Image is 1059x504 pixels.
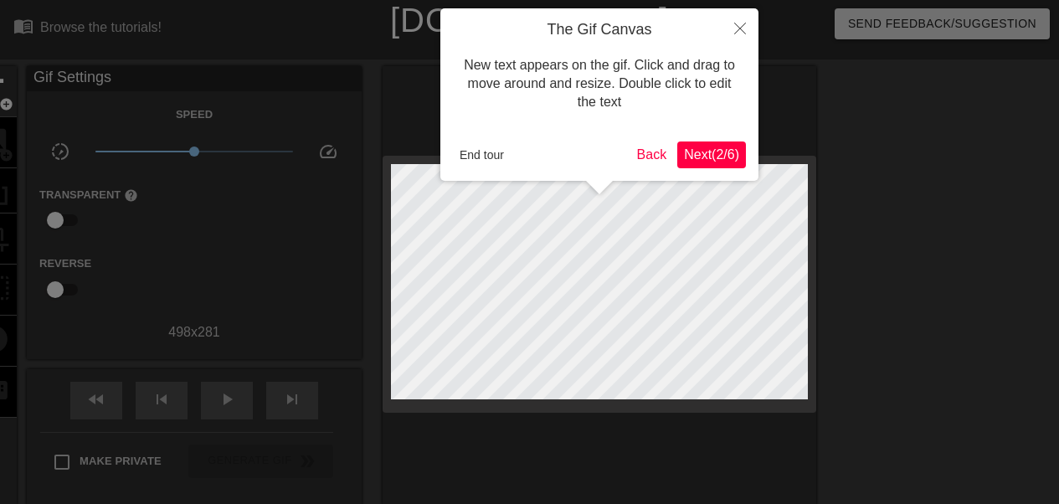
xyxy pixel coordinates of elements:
[677,141,746,168] button: Next
[152,389,172,409] span: skip_previous
[362,38,774,58] div: The online gif editor
[27,66,362,91] div: Gif Settings
[848,13,1036,34] span: Send Feedback/Suggestion
[282,389,302,409] span: skip_next
[722,8,758,47] button: Close
[39,255,91,272] label: Reverse
[390,2,669,39] a: [DOMAIN_NAME]
[318,141,338,162] span: speed
[80,453,162,470] span: Make Private
[176,106,213,123] label: Speed
[40,20,162,34] div: Browse the tutorials!
[684,147,739,162] span: Next ( 2 / 6 )
[453,39,746,129] div: New text appears on the gif. Click and drag to move around and resize. Double click to edit the text
[630,141,674,168] button: Back
[217,389,237,409] span: play_arrow
[86,389,106,409] span: fast_rewind
[124,188,138,203] span: help
[835,8,1050,39] button: Send Feedback/Suggestion
[13,16,162,42] a: Browse the tutorials!
[39,187,138,203] label: Transparent
[453,21,746,39] h4: The Gif Canvas
[50,141,70,162] span: slow_motion_video
[453,142,511,167] button: End tour
[13,16,33,36] span: menu_book
[27,322,362,342] div: 498 x 281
